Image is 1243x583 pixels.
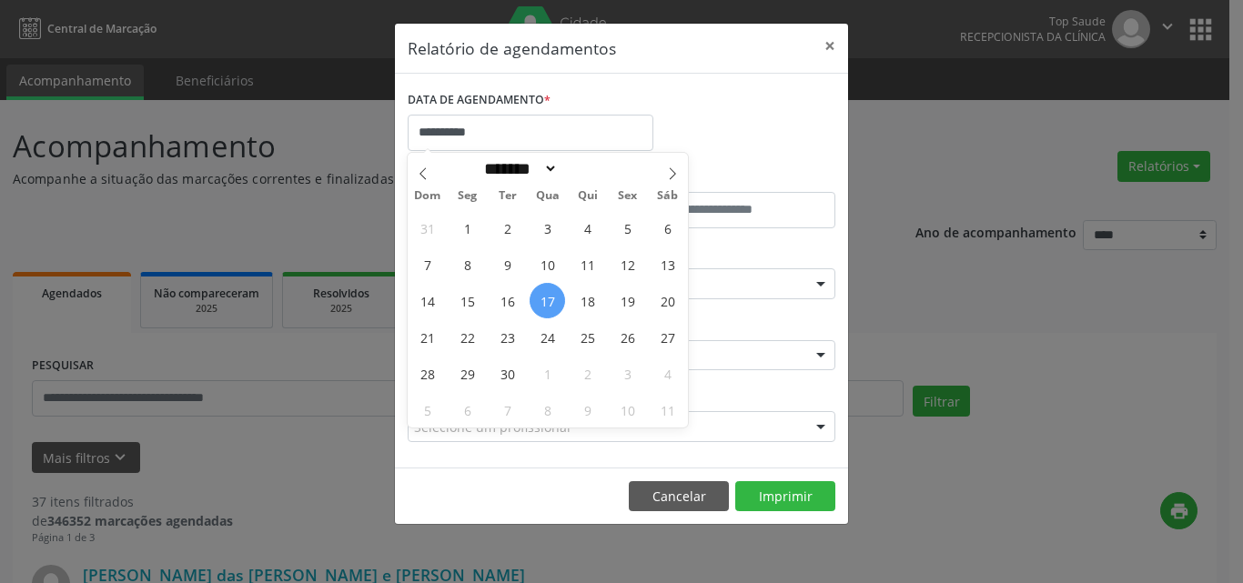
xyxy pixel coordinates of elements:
[409,356,445,391] span: Setembro 28, 2025
[490,246,525,282] span: Setembro 9, 2025
[650,319,685,355] span: Setembro 27, 2025
[650,246,685,282] span: Setembro 13, 2025
[409,210,445,246] span: Agosto 31, 2025
[478,159,558,178] select: Month
[570,283,605,318] span: Setembro 18, 2025
[530,319,565,355] span: Setembro 24, 2025
[409,319,445,355] span: Setembro 21, 2025
[568,190,608,202] span: Qui
[490,319,525,355] span: Setembro 23, 2025
[490,392,525,427] span: Outubro 7, 2025
[530,356,565,391] span: Outubro 1, 2025
[812,24,848,68] button: Close
[530,283,565,318] span: Setembro 17, 2025
[450,319,485,355] span: Setembro 22, 2025
[570,246,605,282] span: Setembro 11, 2025
[608,190,648,202] span: Sex
[570,392,605,427] span: Outubro 9, 2025
[530,392,565,427] span: Outubro 8, 2025
[450,283,485,318] span: Setembro 15, 2025
[610,210,645,246] span: Setembro 5, 2025
[570,356,605,391] span: Outubro 2, 2025
[530,210,565,246] span: Setembro 3, 2025
[610,246,645,282] span: Setembro 12, 2025
[409,246,445,282] span: Setembro 7, 2025
[650,356,685,391] span: Outubro 4, 2025
[610,283,645,318] span: Setembro 19, 2025
[570,210,605,246] span: Setembro 4, 2025
[448,190,488,202] span: Seg
[409,283,445,318] span: Setembro 14, 2025
[414,417,571,437] span: Selecione um profissional
[610,319,645,355] span: Setembro 26, 2025
[488,190,528,202] span: Ter
[408,190,448,202] span: Dom
[408,36,616,60] h5: Relatório de agendamentos
[610,356,645,391] span: Outubro 3, 2025
[629,481,729,512] button: Cancelar
[650,283,685,318] span: Setembro 20, 2025
[490,210,525,246] span: Setembro 2, 2025
[610,392,645,427] span: Outubro 10, 2025
[650,210,685,246] span: Setembro 6, 2025
[450,246,485,282] span: Setembro 8, 2025
[558,159,618,178] input: Year
[450,210,485,246] span: Setembro 1, 2025
[648,190,688,202] span: Sáb
[490,283,525,318] span: Setembro 16, 2025
[735,481,835,512] button: Imprimir
[570,319,605,355] span: Setembro 25, 2025
[530,246,565,282] span: Setembro 10, 2025
[528,190,568,202] span: Qua
[650,392,685,427] span: Outubro 11, 2025
[626,164,835,192] label: ATÉ
[408,86,551,115] label: DATA DE AGENDAMENTO
[409,392,445,427] span: Outubro 5, 2025
[490,356,525,391] span: Setembro 30, 2025
[450,392,485,427] span: Outubro 6, 2025
[450,356,485,391] span: Setembro 29, 2025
